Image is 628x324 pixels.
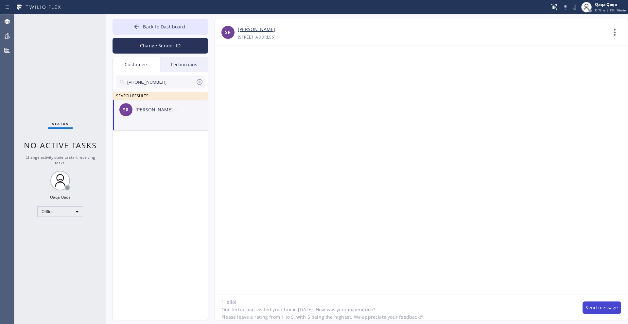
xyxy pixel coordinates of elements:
[123,106,129,114] span: SR
[160,57,208,72] div: Technicians
[50,194,71,200] div: Qaqa Qaqa
[26,154,95,166] span: Change activity state to start receiving tasks.
[116,93,149,99] span: SEARCH RESULTS:
[135,106,174,114] div: [PERSON_NAME]
[113,38,208,54] button: Change Sender ID
[174,106,208,113] div: --:--
[113,19,208,35] button: Back to Dashboard
[24,140,97,151] span: No active tasks
[583,301,621,314] button: Send message
[225,29,231,36] span: SR
[143,24,185,30] span: Back to Dashboard
[595,2,626,7] div: Qaqa Qaqa
[238,26,275,33] a: [PERSON_NAME]
[52,121,69,126] span: Status
[570,3,579,12] button: Mute
[238,33,275,41] div: [STREET_ADDRESS]
[37,206,83,217] div: Offline
[127,75,196,89] input: Search
[595,8,626,12] span: Offline | 19h 16min
[113,57,160,72] div: Customers
[215,295,576,320] textarea: "Hello! Our technician visited your home [DATE]. How was your experience? Please leave a rating f...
